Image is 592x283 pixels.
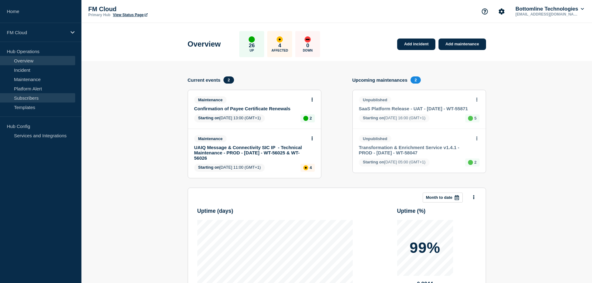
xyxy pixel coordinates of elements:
span: 2 [411,76,421,84]
p: 2 [474,160,476,165]
h3: Uptime ( % ) [397,208,476,214]
span: [DATE] 16:00 (GMT+1) [359,114,430,122]
span: Maintenance [194,96,227,103]
a: View Status Page [113,13,147,17]
button: Support [478,5,491,18]
button: Bottomline Technologies [514,6,585,12]
span: 2 [223,76,234,84]
span: [DATE] 11:00 (GMT+1) [194,164,265,172]
a: Transformation & Enrichment Service v1.4.1 - PROD - [DATE] - WT-58047 [359,145,471,155]
button: Account settings [495,5,508,18]
span: Unpublished [359,96,392,103]
p: Affected [272,49,288,52]
p: 99% [410,240,440,255]
p: Primary Hub [88,13,110,17]
p: 2 [310,116,312,121]
div: down [305,36,311,43]
span: Starting on [198,116,220,120]
p: 5 [474,116,476,121]
span: Starting on [198,165,220,170]
h4: Current events [188,77,221,83]
p: Up [250,49,254,52]
span: Starting on [363,160,384,164]
a: UAIQ Message & Connectivity SIC IP - Technical Maintenance - PROD - [DATE] - WT-56025 & WT-56026 [194,145,306,161]
p: FM Cloud [88,6,213,13]
div: affected [277,36,283,43]
h4: Upcoming maintenances [352,77,408,83]
div: up [303,116,308,121]
span: [DATE] 05:00 (GMT+1) [359,158,430,167]
span: [DATE] 13:00 (GMT+1) [194,114,265,122]
p: 4 [278,43,281,49]
p: [EMAIL_ADDRESS][DOMAIN_NAME] [514,12,579,16]
p: 0 [306,43,309,49]
div: up [468,160,473,165]
div: affected [303,165,308,170]
p: 26 [249,43,255,49]
a: SaaS Platform Release - UAT - [DATE] - WT-55871 [359,106,471,111]
p: FM Cloud [7,30,67,35]
span: Maintenance [194,135,227,142]
span: Unpublished [359,135,392,142]
button: Month to date [423,193,463,203]
h3: Uptime ( days ) [197,208,353,214]
span: Starting on [363,116,384,120]
div: up [468,116,473,121]
p: Down [303,49,313,52]
a: Add maintenance [438,39,486,50]
p: 4 [310,165,312,170]
div: up [249,36,255,43]
h1: Overview [188,40,221,48]
a: Confirmation of Payee Certificate Renewals [194,106,306,111]
p: Month to date [426,195,452,200]
a: Add incident [397,39,435,50]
